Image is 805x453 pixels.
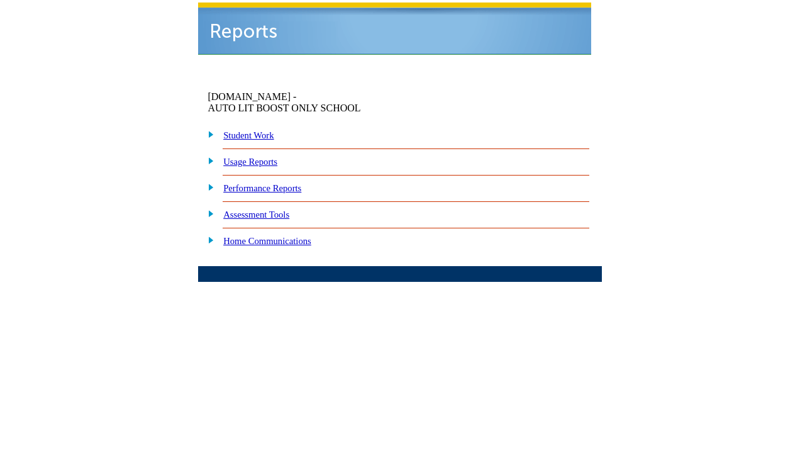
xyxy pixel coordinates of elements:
[201,181,214,193] img: plus.gif
[198,3,591,55] img: header
[208,103,360,113] nobr: AUTO LIT BOOST ONLY SCHOOL
[223,157,277,167] a: Usage Reports
[201,234,214,245] img: plus.gif
[208,91,445,114] td: [DOMAIN_NAME] -
[223,210,289,220] a: Assessment Tools
[201,208,214,219] img: plus.gif
[223,130,274,140] a: Student Work
[223,183,301,193] a: Performance Reports
[201,128,214,140] img: plus.gif
[223,236,311,246] a: Home Communications
[201,155,214,166] img: plus.gif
